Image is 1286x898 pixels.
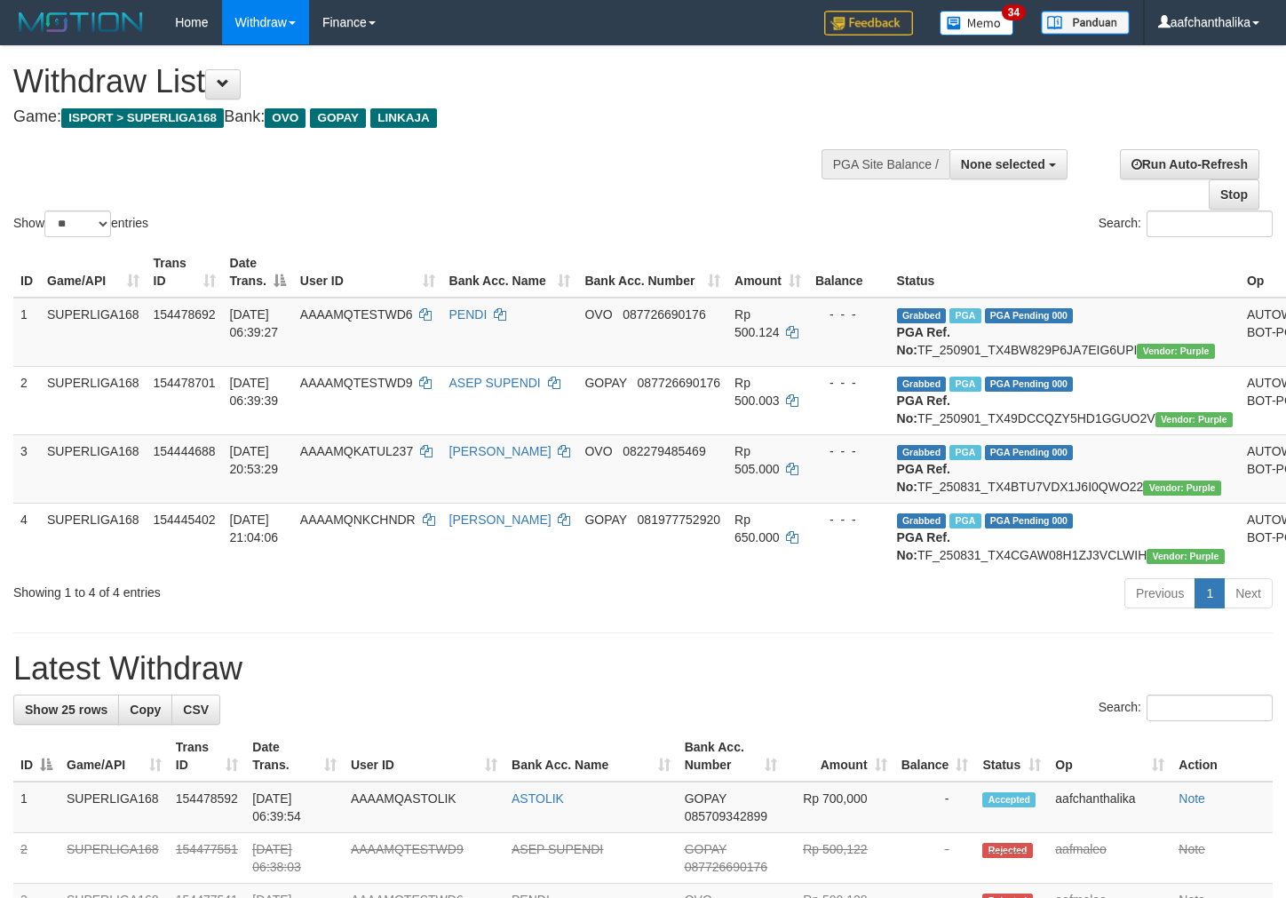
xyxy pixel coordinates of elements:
[940,11,1014,36] img: Button%20Memo.svg
[685,842,726,856] span: GOPAY
[1147,695,1273,721] input: Search:
[897,308,947,323] span: Grabbed
[734,307,780,339] span: Rp 500.124
[13,503,40,571] td: 4
[13,366,40,434] td: 2
[949,308,980,323] span: Marked by aafmaleo
[1147,211,1273,237] input: Search:
[13,695,119,725] a: Show 25 rows
[1099,211,1273,237] label: Search:
[512,791,564,806] a: ASTOLIK
[890,247,1240,298] th: Status
[13,108,839,126] h4: Game: Bank:
[169,782,246,833] td: 154478592
[584,307,612,322] span: OVO
[678,731,785,782] th: Bank Acc. Number: activate to sort column ascending
[1048,782,1171,833] td: aafchanthalika
[890,298,1240,367] td: TF_250901_TX4BW829P6JA7EIG6UPI
[577,247,727,298] th: Bank Acc. Number: activate to sort column ascending
[1099,695,1273,721] label: Search:
[1224,578,1273,608] a: Next
[685,809,767,823] span: Copy 085709342899 to clipboard
[685,791,726,806] span: GOPAY
[300,307,413,322] span: AAAAMQTESTWD6
[815,442,883,460] div: - - -
[230,444,279,476] span: [DATE] 20:53:29
[13,731,60,782] th: ID: activate to sort column descending
[949,445,980,460] span: Marked by aafsoycanthlai
[449,444,552,458] a: [PERSON_NAME]
[638,513,720,527] span: Copy 081977752920 to clipboard
[897,325,950,357] b: PGA Ref. No:
[584,444,612,458] span: OVO
[1041,11,1130,35] img: panduan.png
[822,149,949,179] div: PGA Site Balance /
[1143,481,1220,496] span: Vendor URL: https://trx4.1velocity.biz
[449,376,541,390] a: ASEP SUPENDI
[183,703,209,717] span: CSV
[890,366,1240,434] td: TF_250901_TX49DCCQZY5HD1GGUO2V
[512,842,603,856] a: ASEP SUPENDI
[13,651,1273,687] h1: Latest Withdraw
[230,513,279,544] span: [DATE] 21:04:06
[897,462,950,494] b: PGA Ref. No:
[130,703,161,717] span: Copy
[1209,179,1259,210] a: Stop
[265,108,306,128] span: OVO
[815,511,883,528] div: - - -
[897,530,950,562] b: PGA Ref. No:
[623,307,705,322] span: Copy 087726690176 to clipboard
[949,149,1068,179] button: None selected
[897,377,947,392] span: Grabbed
[300,444,413,458] span: AAAAMQKATUL237
[370,108,437,128] span: LINKAJA
[985,308,1074,323] span: PGA Pending
[1048,731,1171,782] th: Op: activate to sort column ascending
[815,374,883,392] div: - - -
[169,731,246,782] th: Trans ID: activate to sort column ascending
[808,247,890,298] th: Balance
[169,833,246,884] td: 154477551
[982,792,1036,807] span: Accepted
[1147,549,1224,564] span: Vendor URL: https://trx4.1velocity.biz
[13,434,40,503] td: 3
[894,833,976,884] td: -
[25,703,107,717] span: Show 25 rows
[897,513,947,528] span: Grabbed
[815,306,883,323] div: - - -
[1155,412,1233,427] span: Vendor URL: https://trx4.1velocity.biz
[784,782,893,833] td: Rp 700,000
[40,503,147,571] td: SUPERLIGA168
[1179,842,1205,856] a: Note
[824,11,913,36] img: Feedback.jpg
[890,434,1240,503] td: TF_250831_TX4BTU7VDX1J6I0QWO22
[13,782,60,833] td: 1
[897,393,950,425] b: PGA Ref. No:
[449,513,552,527] a: [PERSON_NAME]
[890,503,1240,571] td: TF_250831_TX4CGAW08H1ZJ3VCLWIH
[584,376,626,390] span: GOPAY
[344,731,504,782] th: User ID: activate to sort column ascending
[147,247,223,298] th: Trans ID: activate to sort column ascending
[60,731,169,782] th: Game/API: activate to sort column ascending
[13,298,40,367] td: 1
[1195,578,1225,608] a: 1
[897,445,947,460] span: Grabbed
[118,695,172,725] a: Copy
[1179,791,1205,806] a: Note
[13,833,60,884] td: 2
[727,247,808,298] th: Amount: activate to sort column ascending
[154,376,216,390] span: 154478701
[40,298,147,367] td: SUPERLIGA168
[975,731,1048,782] th: Status: activate to sort column ascending
[171,695,220,725] a: CSV
[1137,344,1214,359] span: Vendor URL: https://trx4.1velocity.biz
[293,247,442,298] th: User ID: activate to sort column ascending
[1171,731,1273,782] th: Action
[300,376,413,390] span: AAAAMQTESTWD9
[230,307,279,339] span: [DATE] 06:39:27
[44,211,111,237] select: Showentries
[734,376,780,408] span: Rp 500.003
[685,860,767,874] span: Copy 087726690176 to clipboard
[623,444,705,458] span: Copy 082279485469 to clipboard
